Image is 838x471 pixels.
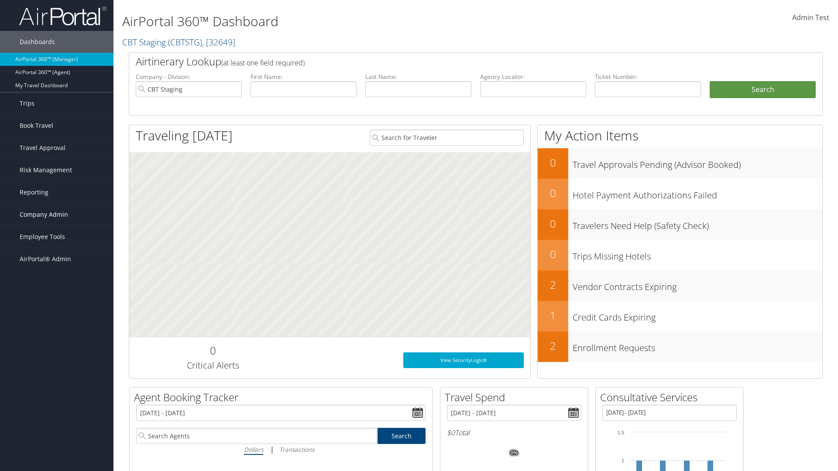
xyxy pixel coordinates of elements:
h3: Hotel Payment Authorizations Failed [573,185,822,201]
a: View SecurityLogic® [403,352,524,368]
a: 0Trips Missing Hotels [538,240,822,270]
a: 1Credit Cards Expiring [538,301,822,331]
tspan: 1.5 [618,430,624,435]
h2: 0 [538,216,568,231]
input: Search Agents [136,428,377,444]
h2: Consultative Services [600,390,743,405]
span: AirPortal® Admin [20,248,71,270]
span: Employee Tools [20,226,65,248]
a: Admin Test [792,4,829,31]
h2: 0 [136,343,290,358]
a: 2Vendor Contracts Expiring [538,270,822,301]
h2: 1 [538,308,568,323]
h3: Trips Missing Hotels [573,246,822,263]
span: Risk Management [20,159,72,181]
a: Search [378,428,426,444]
a: 0Travelers Need Help (Safety Check) [538,209,822,240]
span: Admin Test [792,13,829,22]
label: Last Name: [365,72,471,81]
tspan: 0% [511,451,518,456]
h3: Enrollment Requests [573,338,822,354]
h1: AirPortal 360™ Dashboard [122,12,594,31]
span: Dashboards [20,31,55,53]
img: airportal-logo.png [19,6,106,26]
h3: Critical Alerts [136,359,290,372]
h3: Travelers Need Help (Safety Check) [573,215,822,232]
span: Travel Approval [20,137,65,159]
button: Search [710,81,816,99]
span: Trips [20,92,34,114]
a: 0Travel Approvals Pending (Advisor Booked) [538,148,822,179]
input: Search for Traveler [370,130,524,146]
h2: 0 [538,155,568,170]
span: $0 [447,428,455,437]
label: First Name: [251,72,357,81]
h1: Traveling [DATE] [136,126,233,145]
tspan: 1 [622,458,624,463]
h2: Agent Booking Tracker [134,390,432,405]
label: Company - Division: [136,72,242,81]
h2: 2 [538,338,568,353]
h6: Total [447,428,581,437]
h1: My Action Items [538,126,822,145]
div: | [136,444,426,455]
i: Dollars [244,445,263,454]
h2: 2 [538,277,568,292]
span: (at least one field required) [221,58,305,68]
h2: Airtinerary Lookup [136,54,758,69]
h2: 0 [538,186,568,201]
span: Reporting [20,181,48,203]
h2: Travel Spend [445,390,588,405]
h2: 0 [538,247,568,262]
a: 0Hotel Payment Authorizations Failed [538,179,822,209]
h3: Credit Cards Expiring [573,307,822,324]
label: Agency Locator: [480,72,586,81]
a: 2Enrollment Requests [538,331,822,362]
h3: Travel Approvals Pending (Advisor Booked) [573,154,822,171]
a: CBT Staging [122,36,235,48]
span: , [ 32649 ] [202,36,235,48]
h3: Vendor Contracts Expiring [573,276,822,293]
span: Book Travel [20,115,53,137]
span: Company Admin [20,204,68,225]
span: ( CBTSTG ) [168,36,202,48]
i: Transactions [279,445,314,454]
label: Ticket Number: [595,72,701,81]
